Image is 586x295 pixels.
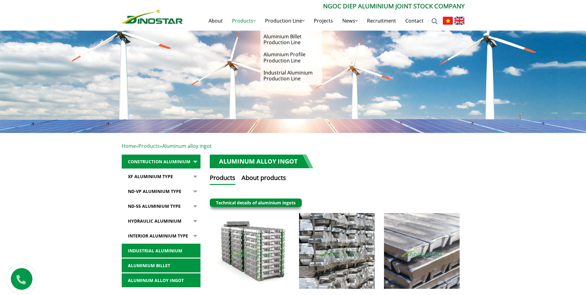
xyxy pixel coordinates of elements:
img: Aluminium Ingots [214,213,290,289]
a: Production Line [260,11,309,31]
a: Aluminium billet [122,259,200,273]
a: Products [138,143,160,149]
span: Aluminum alloy ingot [162,143,212,149]
p: Ngoc Diep Aluminium Joint Stock Company [183,2,465,11]
span: » » [122,143,212,149]
button: About products [242,173,286,185]
a: Technical details of aluminium ingots [216,200,296,206]
img: Tiếng Việt [443,17,453,25]
a: News [338,11,362,31]
a: About [204,11,227,31]
a: Aluminium Profile Production Line [260,49,322,66]
a: ND-55 Aluminium type [122,199,200,213]
img: Nhôm Dinostar [122,8,183,24]
img: 99.7% Pure Aluminium Ingots [299,213,375,289]
a: Recruitment [362,11,401,31]
a: Aluminum alloy ingot [122,273,200,288]
h1: Aluminum alloy ingot [210,155,313,168]
a: Aluminium Billet Production Line [260,31,322,49]
img: English [454,17,465,25]
a: Construction Aluminium [122,155,200,169]
img: 6063, 6061 Aluminium Ingots [384,213,460,289]
a: Contact [401,11,428,31]
button: Products [210,173,235,185]
a: Projects [309,11,338,31]
a: ND-VP Aluminium type [122,184,200,199]
a: Products [227,11,260,31]
a: Interior Aluminium Type [122,229,200,243]
img: search [432,18,438,24]
a: Hydraulic Aluminium [122,214,200,228]
a: Home [122,143,136,149]
a: XF Aluminium type [122,169,200,184]
a: Industrial aluminium [122,244,200,258]
a: Industrial Aluminium Production Line [260,67,322,85]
